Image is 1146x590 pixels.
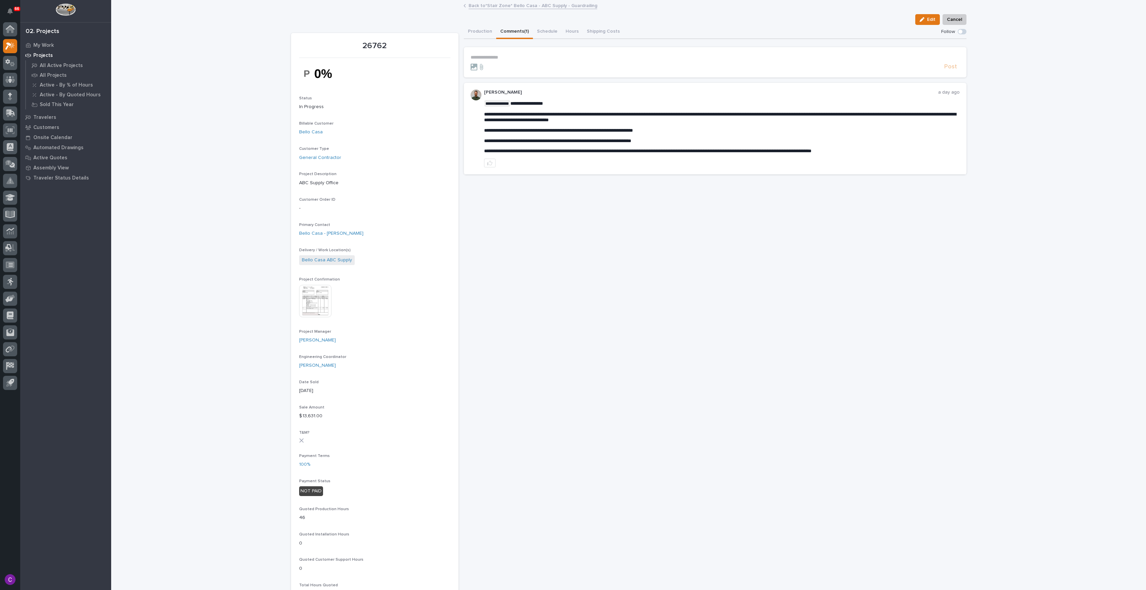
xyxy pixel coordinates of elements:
[299,454,330,458] span: Payment Terms
[944,63,957,71] span: Post
[299,122,333,126] span: Billable Customer
[26,28,59,35] div: 02. Projects
[942,63,960,71] button: Post
[26,100,111,109] a: Sold This Year
[3,572,17,587] button: users-avatar
[299,179,450,187] p: ABC Supply Office
[302,257,352,264] a: Bello Casa ABC Supply
[299,41,450,51] p: 26762
[299,461,310,468] a: 100%
[299,147,329,151] span: Customer Type
[33,135,72,141] p: Onsite Calendar
[20,153,111,163] a: Active Quotes
[299,532,349,536] span: Quoted Installation Hours
[33,165,69,171] p: Assembly View
[299,337,336,344] a: [PERSON_NAME]
[299,431,310,435] span: T&M?
[3,4,17,18] button: Notifications
[469,1,597,9] a: Back to*Stair Zone* Bello Casa - ABC Supply - Guardrailing
[941,29,955,35] p: Follow
[915,14,940,25] button: Edit
[484,159,496,167] button: like this post
[299,362,336,369] a: [PERSON_NAME]
[15,6,19,11] p: 66
[299,205,450,212] p: -
[33,42,54,48] p: My Work
[56,3,75,16] img: Workspace Logo
[583,25,624,39] button: Shipping Costs
[20,112,111,122] a: Travelers
[299,277,340,282] span: Project Confirmation
[299,355,346,359] span: Engineering Coordinator
[33,53,53,59] p: Projects
[33,175,89,181] p: Traveler Status Details
[299,129,323,136] a: Bello Casa
[33,114,56,121] p: Travelers
[299,223,330,227] span: Primary Contact
[26,70,111,80] a: All Projects
[40,82,93,88] p: Active - By % of Hours
[496,25,533,39] button: Comments (1)
[20,122,111,132] a: Customers
[33,125,59,131] p: Customers
[40,63,83,69] p: All Active Projects
[471,90,481,100] img: AATXAJw4slNr5ea0WduZQVIpKGhdapBAGQ9xVsOeEvl5=s96-c
[33,155,67,161] p: Active Quotes
[299,486,323,496] div: NOT PAID
[20,50,111,60] a: Projects
[299,248,351,252] span: Delivery / Work Location(s)
[299,96,312,100] span: Status
[464,25,496,39] button: Production
[484,90,938,95] p: [PERSON_NAME]
[299,565,450,572] p: 0
[299,514,450,521] p: 46
[562,25,583,39] button: Hours
[40,72,67,78] p: All Projects
[20,40,111,50] a: My Work
[299,479,330,483] span: Payment Status
[40,92,101,98] p: Active - By Quoted Hours
[20,132,111,142] a: Onsite Calendar
[299,540,450,547] p: 0
[299,380,319,384] span: Date Sold
[938,90,960,95] p: a day ago
[8,8,17,19] div: Notifications66
[40,102,74,108] p: Sold This Year
[299,507,349,511] span: Quoted Production Hours
[927,17,935,23] span: Edit
[299,583,338,587] span: Total Hours Quoted
[947,15,962,24] span: Cancel
[299,62,350,85] img: Im6B4HMM459oJhJaM4I4rlWAyMCGDgQ3ZMVnJBZ5aZA
[26,61,111,70] a: All Active Projects
[20,173,111,183] a: Traveler Status Details
[33,145,84,151] p: Automated Drawings
[26,80,111,90] a: Active - By % of Hours
[26,90,111,99] a: Active - By Quoted Hours
[943,14,966,25] button: Cancel
[299,558,363,562] span: Quoted Customer Support Hours
[299,103,450,110] p: In Progress
[533,25,562,39] button: Schedule
[299,230,363,237] a: Bello Casa - [PERSON_NAME]
[299,198,336,202] span: Customer Order ID
[299,413,450,420] p: $ 13,631.00
[299,154,341,161] a: General Contractor
[20,163,111,173] a: Assembly View
[299,330,331,334] span: Project Manager
[299,387,450,394] p: [DATE]
[20,142,111,153] a: Automated Drawings
[299,172,337,176] span: Project Description
[299,405,324,409] span: Sale Amount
